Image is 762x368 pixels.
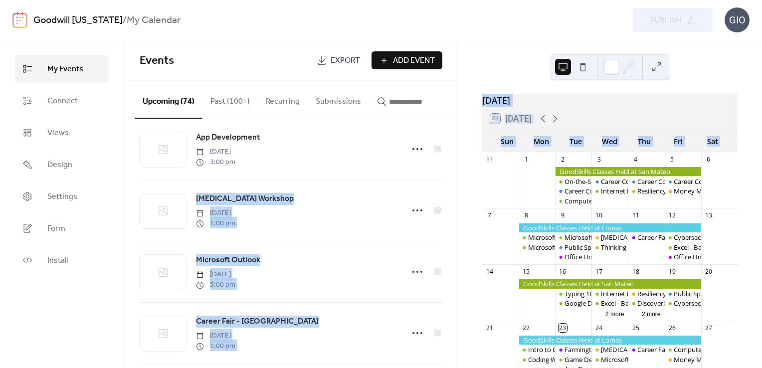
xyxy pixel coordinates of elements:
span: Design [47,159,72,171]
div: 22 [522,324,531,332]
div: 24 [595,324,603,332]
div: Thinking Critically [601,243,653,252]
span: 3:00 pm [196,157,235,168]
span: 3:00 pm [196,280,235,290]
span: Views [47,127,69,139]
div: 12 [668,211,676,220]
div: Public Speaking Intro [565,243,627,252]
div: Thu [627,131,661,152]
div: Farmington Career Fair [555,345,591,354]
b: / [123,11,127,30]
a: Export [309,51,368,69]
div: Coding Workshop [519,355,555,364]
div: 11 [631,211,640,220]
div: Discovering Data [637,299,688,308]
div: Resiliency Workshop [637,289,699,298]
button: Add Event [372,51,442,69]
span: Add Event [393,55,435,67]
div: 7 [485,211,494,220]
div: 10 [595,211,603,220]
div: Microsoft PowerPoint [528,243,593,252]
div: Cybersecurity [665,233,701,242]
div: GIO [725,7,750,32]
div: Farmington Career Fair [565,345,633,354]
div: Public Speaking Intro [674,289,737,298]
div: 23 [559,324,567,332]
div: Career Fair - [GEOGRAPHIC_DATA] [637,345,739,354]
span: My Events [47,63,83,75]
div: Cybersecurity [674,233,715,242]
div: Career Compass West: Your New Job [665,177,701,186]
div: Resiliency [628,186,664,195]
div: 20 [704,268,713,276]
span: [DATE] [196,147,235,157]
div: Money Management [665,355,701,364]
button: Submissions [308,81,369,118]
a: [MEDICAL_DATA] Workshop [196,192,294,205]
a: Microsoft Outlook [196,254,260,267]
span: 1:00 pm [196,341,235,352]
div: Microsoft Word [519,233,555,242]
span: Install [47,255,68,267]
div: Office Hours [555,252,591,261]
div: Sun [490,131,525,152]
div: GoodSkills Classes Held at Lomas [519,223,701,232]
div: Microsoft Explorer [555,233,591,242]
div: Stress Management Workshop [591,345,628,354]
b: My Calendar [127,11,181,30]
div: 3 [595,155,603,164]
div: Office Hours [665,252,701,261]
div: Excel - Basics [601,299,639,308]
span: Microsoft Outlook [196,254,260,266]
div: Typing 101 [555,289,591,298]
div: Coding Workshop [528,355,581,364]
span: [MEDICAL_DATA] Workshop [196,193,294,205]
div: Microsoft PowerPoint [519,243,555,252]
span: [DATE] [196,269,235,280]
button: 2 more [638,309,665,318]
div: Microsoft Outlook [601,355,655,364]
span: [DATE] [196,331,235,341]
button: Recurring [258,81,308,118]
a: Views [15,119,109,146]
div: Resiliency Workshop [628,289,664,298]
div: Career Compass South: Interviewing [637,177,745,186]
div: 4 [631,155,640,164]
div: Computer Basics [565,196,615,205]
div: Internet Basics [591,289,628,298]
div: Career Compass South: Interviewing [628,177,664,186]
div: 19 [668,268,676,276]
div: Tue [559,131,593,152]
div: Career Fair - Albuquerque [628,345,664,354]
div: Office Hours [674,252,711,261]
button: 2 more [601,309,628,318]
div: 14 [485,268,494,276]
div: Career Compass East: Resume/Applying [601,177,719,186]
div: Microsoft Explorer [565,233,619,242]
a: Connect [15,87,109,114]
div: On-the-Spot Hiring Fair [565,177,633,186]
div: 21 [485,324,494,332]
div: Money Management [674,186,736,195]
div: 16 [559,268,567,276]
div: Excel - Basics [591,299,628,308]
div: Career Compass North: Career Exploration [555,186,591,195]
span: Form [47,223,65,235]
div: Internet Basics [601,289,645,298]
div: [MEDICAL_DATA] [601,233,652,242]
div: 6 [704,155,713,164]
div: 5 [668,155,676,164]
div: 1 [522,155,531,164]
div: Computer Basics [665,345,701,354]
div: Google Docs [555,299,591,308]
div: Career Compass North: Career Exploration [565,186,691,195]
a: My Events [15,55,109,82]
div: Mon [524,131,559,152]
div: Public Speaking Intro [555,243,591,252]
div: 31 [485,155,494,164]
span: Events [140,50,174,72]
div: 13 [704,211,713,220]
div: 8 [522,211,531,220]
div: Money Management [674,355,736,364]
